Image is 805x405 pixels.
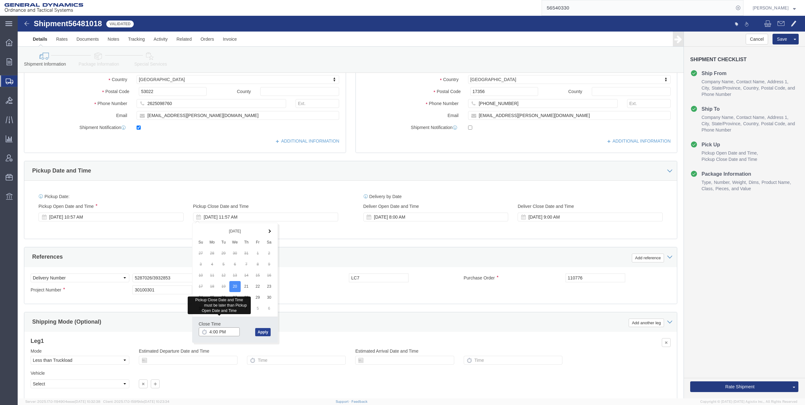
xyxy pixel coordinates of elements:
[25,400,100,403] span: Server: 2025.17.0-1194904eeae
[144,400,169,403] span: [DATE] 10:23:34
[75,400,100,403] span: [DATE] 10:32:38
[752,4,796,12] button: [PERSON_NAME]
[753,4,789,11] span: Timothy Kilraine
[351,400,367,403] a: Feedback
[700,399,797,404] span: Copyright © [DATE]-[DATE] Agistix Inc., All Rights Reserved
[4,3,83,13] img: logo
[18,16,805,398] iframe: FS Legacy Container
[336,400,351,403] a: Support
[103,400,169,403] span: Client: 2025.17.0-159f9de
[542,0,734,15] input: Search for shipment number, reference number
